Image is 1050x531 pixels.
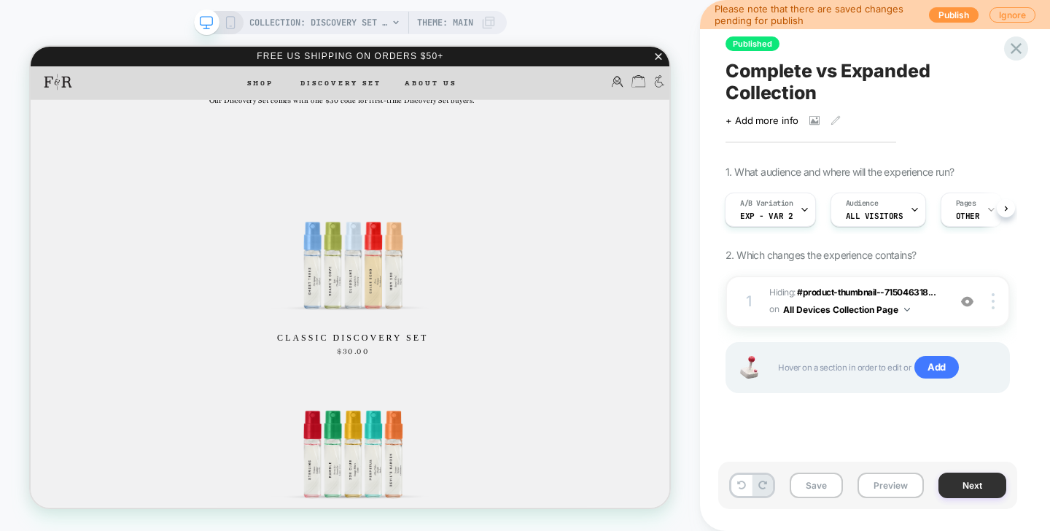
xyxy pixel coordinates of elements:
[956,198,976,209] span: Pages
[938,473,1006,498] button: Next
[929,7,979,23] button: Publish
[846,211,903,221] span: All Visitors
[769,284,941,319] span: Hiding :
[790,473,843,498] button: Save
[83,379,777,398] span: Classic Discovery Set
[956,211,980,221] span: OTHER
[18,36,55,58] img: Fulton & Roark
[740,211,793,221] span: Exp - Var 2
[778,356,994,379] span: Hover on a section in order to edit or
[359,42,467,55] a: Discovery Set
[742,288,756,314] div: 1
[857,473,924,498] button: Preview
[740,198,793,209] span: A/B Variation
[797,287,936,298] span: #product-thumbnail--715046318...
[992,293,995,309] img: close
[289,43,324,54] span: Shop
[726,249,916,261] span: 2. Which changes the experience contains?
[783,301,910,319] button: All Devices Collection Page
[801,47,820,58] a: Cart
[904,308,910,311] img: down arrow
[499,42,568,55] a: About Us
[828,47,848,58] a: Accessibility Button
[734,356,763,379] img: Joystick
[726,166,954,178] span: 1. What audience and where will the experience run?
[726,36,779,51] span: Published
[359,43,467,54] span: Discovery Set
[249,11,388,34] span: COLLECTION: Discovery Set (Category)
[77,195,777,436] a: Classic Discovery Set $30.00
[989,7,1035,23] button: Ignore
[846,198,879,209] span: Audience
[83,398,777,413] span: $30.00
[726,60,1010,104] span: Complete vs Expanded Collection
[769,301,779,317] span: on
[961,295,973,308] img: crossed eye
[417,11,473,34] span: Theme: MAIN
[914,356,959,379] span: Add
[726,115,798,126] span: + Add more info
[772,45,792,56] a: Login
[285,34,328,63] a: Shop
[499,43,568,54] span: About Us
